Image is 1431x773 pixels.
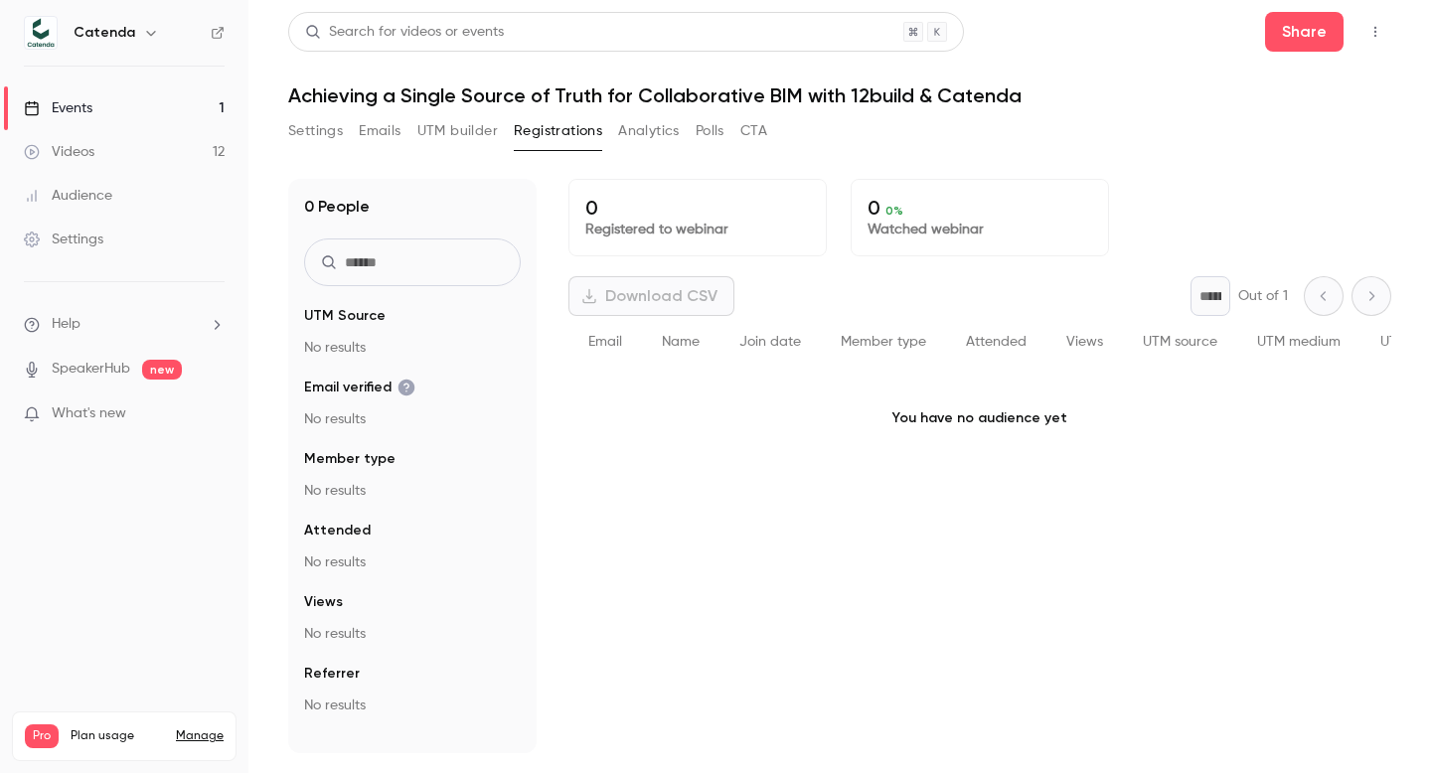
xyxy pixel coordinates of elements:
[662,335,700,349] span: Name
[71,728,164,744] span: Plan usage
[52,403,126,424] span: What's new
[305,22,504,43] div: Search for videos or events
[885,204,903,218] span: 0 %
[696,115,724,147] button: Polls
[201,405,225,423] iframe: Noticeable Trigger
[24,230,103,249] div: Settings
[618,115,680,147] button: Analytics
[841,335,926,349] span: Member type
[304,552,521,572] p: No results
[359,115,400,147] button: Emails
[304,481,521,501] p: No results
[304,696,521,715] p: No results
[1257,335,1341,349] span: UTM medium
[142,360,182,380] span: new
[304,664,360,684] span: Referrer
[52,314,80,335] span: Help
[868,220,1092,239] p: Watched webinar
[417,115,498,147] button: UTM builder
[1143,335,1217,349] span: UTM source
[1238,286,1288,306] p: Out of 1
[304,378,415,397] span: Email verified
[304,195,370,219] h1: 0 People
[304,521,371,541] span: Attended
[304,306,386,326] span: UTM Source
[568,369,1391,468] p: You have no audience yet
[288,115,343,147] button: Settings
[966,335,1027,349] span: Attended
[74,23,135,43] h6: Catenda
[304,624,521,644] p: No results
[514,115,602,147] button: Registrations
[24,186,112,206] div: Audience
[304,592,343,612] span: Views
[1265,12,1344,52] button: Share
[25,17,57,49] img: Catenda
[24,98,92,118] div: Events
[288,83,1391,107] h1: Achieving a Single Source of Truth for Collaborative BIM with 12build & Catenda
[588,335,622,349] span: Email
[585,196,810,220] p: 0
[304,409,521,429] p: No results
[25,724,59,748] span: Pro
[740,115,767,147] button: CTA
[868,196,1092,220] p: 0
[24,314,225,335] li: help-dropdown-opener
[1066,335,1103,349] span: Views
[176,728,224,744] a: Manage
[52,359,130,380] a: SpeakerHub
[304,306,521,715] section: facet-groups
[739,335,801,349] span: Join date
[304,449,396,469] span: Member type
[24,142,94,162] div: Videos
[585,220,810,239] p: Registered to webinar
[304,338,521,358] p: No results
